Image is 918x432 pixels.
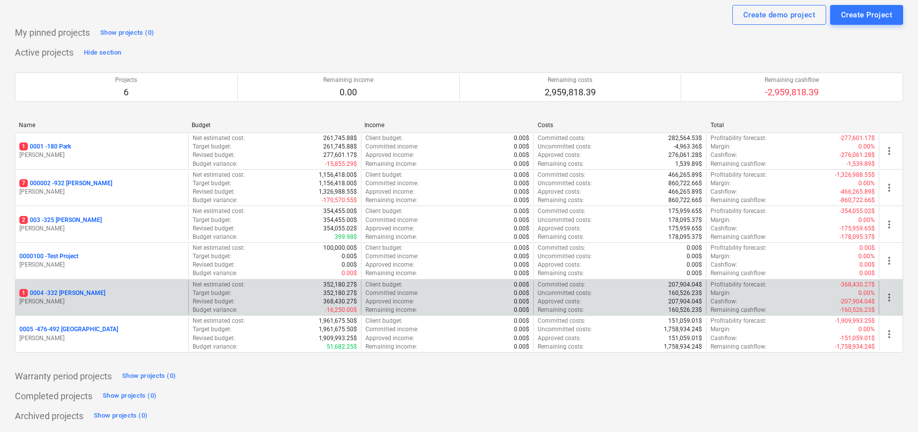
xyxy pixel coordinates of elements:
p: Remaining income : [365,306,417,314]
p: Committed income : [365,325,419,334]
span: 1 [19,289,28,297]
p: 0.00$ [514,196,529,205]
p: 0.00$ [342,261,357,269]
p: -1,326,988.55$ [835,171,875,179]
p: Active projects [15,47,73,59]
p: Revised budget : [193,151,235,159]
p: -277,601.17$ [840,134,875,143]
button: Create Project [830,5,903,25]
p: 175,959.65$ [668,207,702,216]
p: 860,722.66$ [668,179,702,188]
button: Show projects (0) [91,408,150,424]
button: Show projects (0) [100,388,159,404]
p: 1,758,934.24$ [664,343,702,351]
div: Show projects (0) [94,410,147,422]
p: 51,682.25$ [327,343,357,351]
p: 0.00$ [859,261,875,269]
p: 0.00$ [514,343,529,351]
p: Client budget : [365,317,403,325]
p: Target budget : [193,289,231,297]
p: 0.00$ [514,224,529,233]
p: 0.00$ [514,171,529,179]
p: -175,959.65$ [840,224,875,233]
p: 0005 - 476-492 [GEOGRAPHIC_DATA] [19,325,118,334]
span: more_vert [883,255,895,267]
p: -860,722.66$ [840,196,875,205]
div: Total [710,122,875,129]
p: Remaining costs [545,76,596,84]
p: 207,904.04$ [668,281,702,289]
p: Cashflow : [710,188,737,196]
p: Cashflow : [710,224,737,233]
p: Approved income : [365,224,414,233]
p: -16,250.00$ [325,306,357,314]
p: 0.00% [858,252,875,261]
p: Remaining costs : [538,233,584,241]
p: Approved income : [365,151,414,159]
p: Client budget : [365,171,403,179]
p: Remaining costs : [538,343,584,351]
p: -178,095.37$ [840,233,875,241]
p: 0.00$ [514,289,529,297]
p: -354,055.02$ [840,207,875,216]
p: -170,570.55$ [322,196,357,205]
p: 261,745.88$ [323,134,357,143]
p: -151,059.01$ [840,334,875,343]
p: Remaining costs : [538,196,584,205]
p: Budget variance : [193,160,237,168]
p: Committed costs : [538,171,585,179]
div: Create demo project [743,8,815,21]
p: Net estimated cost : [193,281,245,289]
p: 178,095.37$ [668,216,702,224]
p: 0.00$ [514,334,529,343]
p: Budget variance : [193,306,237,314]
button: Show projects (0) [98,25,156,41]
p: Uncommitted costs : [538,252,592,261]
p: Profitability forecast : [710,207,767,216]
span: more_vert [883,145,895,157]
p: 207,904.04$ [668,297,702,306]
p: Committed income : [365,143,419,151]
p: Budget variance : [193,233,237,241]
p: 175,959.65$ [668,224,702,233]
span: 2 [19,216,28,224]
p: Remaining cashflow : [710,306,767,314]
p: Target budget : [193,216,231,224]
p: -466,265.89$ [840,188,875,196]
div: 0000100 -Test Project[PERSON_NAME] [19,252,184,269]
p: Margin : [710,325,731,334]
p: Budget variance : [193,269,237,278]
p: 0.00% [858,179,875,188]
p: [PERSON_NAME] [19,224,184,233]
p: 0.00$ [687,244,702,252]
p: Remaining income [323,76,373,84]
p: 352,180.27$ [323,289,357,297]
p: Margin : [710,252,731,261]
p: Margin : [710,289,731,297]
p: Net estimated cost : [193,317,245,325]
p: Approved costs : [538,151,581,159]
p: 100,000.00$ [323,244,357,252]
p: Remaining cashflow : [710,269,767,278]
p: 0.00$ [687,269,702,278]
p: Committed costs : [538,207,585,216]
p: 0.00$ [514,252,529,261]
p: Remaining costs : [538,160,584,168]
p: Client budget : [365,281,403,289]
p: 0.00$ [514,261,529,269]
p: 261,745.88$ [323,143,357,151]
p: Target budget : [193,252,231,261]
p: Approved costs : [538,224,581,233]
p: 6 [115,86,137,98]
p: Approved costs : [538,261,581,269]
p: Warranty period projects [15,370,112,382]
span: more_vert [883,291,895,303]
div: Costs [538,122,703,129]
p: 0.00$ [859,269,875,278]
p: 000002 - 932 [PERSON_NAME] [19,179,112,188]
p: 0.00$ [514,244,529,252]
div: 0005 -476-492 [GEOGRAPHIC_DATA][PERSON_NAME] [19,325,184,342]
p: 0.00$ [514,297,529,306]
p: Profitability forecast : [710,317,767,325]
p: Remaining income : [365,196,417,205]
